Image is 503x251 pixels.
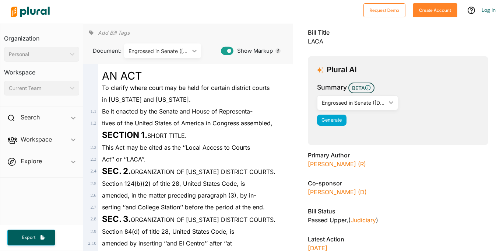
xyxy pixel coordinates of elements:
[102,228,234,235] span: Section 84(d) of title 28, United States Code, is
[233,47,273,55] span: Show Markup
[275,48,281,54] div: Tooltip anchor
[317,115,347,126] button: Generate
[102,108,253,115] span: Be it enacted by the Senate and House of Representa-
[308,28,488,50] div: LACA
[102,168,275,175] span: ORGANIZATION OF [US_STATE] DISTRICT COURTS.
[308,216,488,224] div: Passed Upper , ( )
[4,28,79,44] h3: Organization
[348,83,374,93] span: BETA
[88,241,96,246] span: 2 . 10
[102,216,275,223] span: ORGANIZATION OF [US_STATE] DISTRICT COURTS.
[4,62,79,78] h3: Workspace
[308,151,488,160] h3: Primary Author
[308,207,488,216] h3: Bill Status
[317,83,347,92] h3: Summary
[91,216,96,222] span: 2 . 8
[102,130,147,140] strong: SECTION 1.
[308,235,488,244] h3: Latest Action
[21,113,40,121] h2: Search
[89,47,115,55] span: Document:
[91,168,96,174] span: 2 . 4
[91,205,96,210] span: 2 . 7
[102,180,245,187] span: Section 124(b)(2) of title 28, United States Code, is
[9,84,67,92] div: Current Team
[91,121,96,126] span: 1 . 2
[91,145,96,150] span: 2 . 2
[321,117,342,123] span: Generate
[327,65,357,74] h3: Plural AI
[17,234,41,241] span: Export
[351,216,376,224] a: Judiciary
[91,181,96,186] span: 2 . 5
[308,179,488,188] h3: Co-sponsor
[102,203,265,211] span: serting ‘‘and College Station’’ before the period at the end.
[308,28,488,37] h3: Bill Title
[363,6,405,14] a: Request Demo
[91,109,96,114] span: 1 . 1
[102,132,187,139] span: SHORT TITLE.
[413,3,457,17] button: Create Account
[9,50,67,58] div: Personal
[129,47,189,55] div: Engrossed in Senate ([DATE])
[91,229,96,234] span: 2 . 9
[102,144,250,151] span: This Act may be cited as the ‘‘Local Access to Courts
[322,99,386,107] div: Engrossed in Senate ([DATE])
[89,27,130,38] div: Add tags
[102,119,272,127] span: tives of the United States of America in Congress assembled,
[7,230,55,245] button: Export
[91,193,96,198] span: 2 . 6
[363,3,405,17] button: Request Demo
[413,6,457,14] a: Create Account
[102,156,145,163] span: Act’’ or ‘‘LACA’’.
[102,69,142,82] span: AN ACT
[102,84,270,91] span: To clarify where court may be held for certain district courts
[102,214,131,224] strong: SEC. 3.
[482,7,496,13] a: Log In
[308,160,366,168] a: [PERSON_NAME] (R)
[98,29,130,36] span: Add Bill Tags
[102,192,256,199] span: amended, in the matter preceding paragraph (3), by in-
[91,157,96,162] span: 2 . 3
[308,188,367,196] a: [PERSON_NAME] (D)
[102,166,131,176] strong: SEC. 2.
[102,96,191,103] span: in [US_STATE] and [US_STATE].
